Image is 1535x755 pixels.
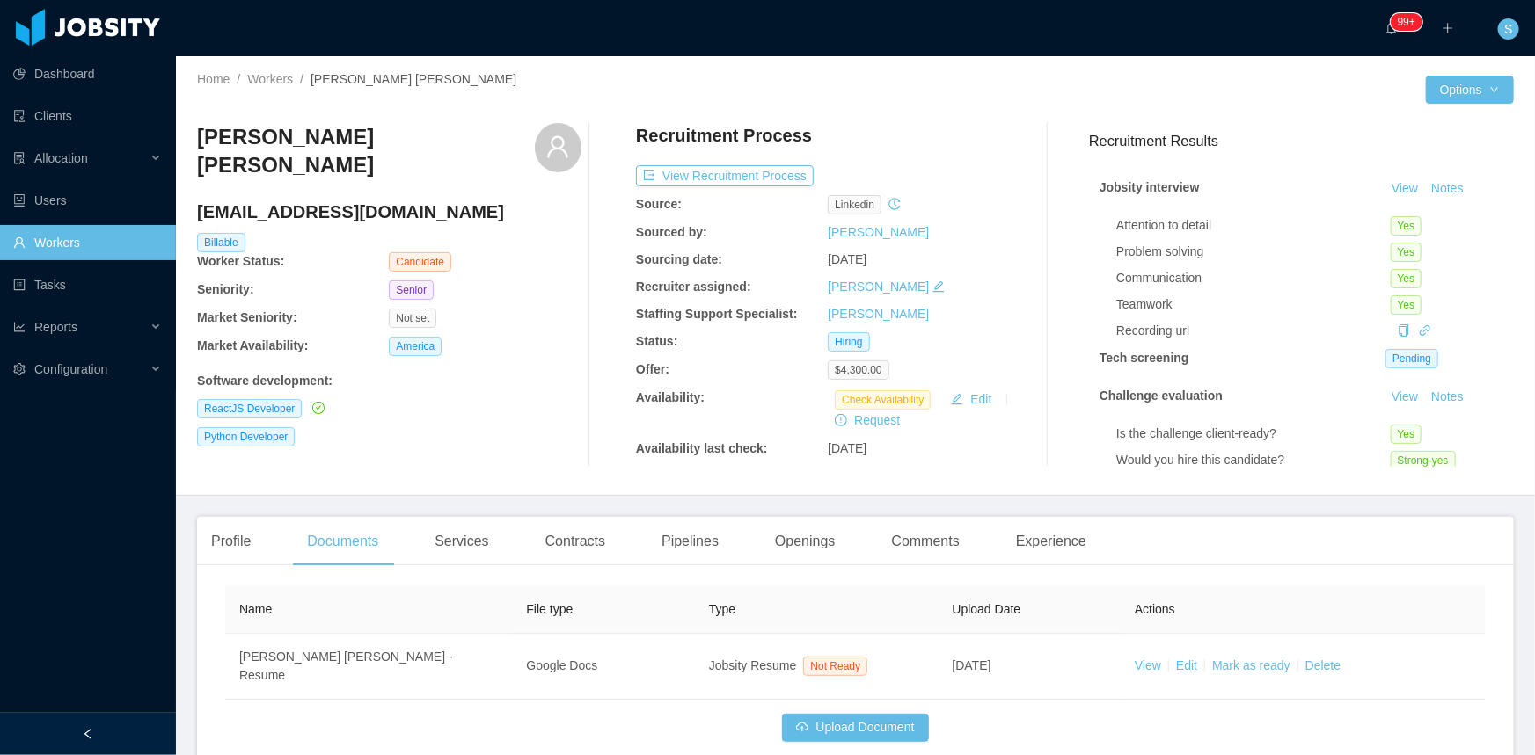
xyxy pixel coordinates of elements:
[34,320,77,334] span: Reports
[389,337,442,356] span: America
[1419,323,1431,338] a: icon: link
[1391,216,1422,236] span: Yes
[1398,324,1410,337] i: icon: copy
[1391,295,1422,315] span: Yes
[828,225,929,239] a: [PERSON_NAME]
[828,307,929,321] a: [PERSON_NAME]
[1504,18,1512,40] span: S
[237,72,240,86] span: /
[197,254,284,268] b: Worker Status:
[512,634,694,700] td: Google Docs
[828,279,929,294] a: [PERSON_NAME]
[1002,517,1100,566] div: Experience
[197,310,297,324] b: Market Seniority:
[545,134,570,159] i: icon: user
[761,517,850,566] div: Openings
[1116,243,1391,261] div: Problem solving
[828,441,866,455] span: [DATE]
[1135,602,1175,616] span: Actions
[636,225,707,239] b: Sourced by:
[13,225,162,260] a: icon: userWorkers
[878,517,974,566] div: Comments
[636,165,814,186] button: icon: exportView Recruitment Process
[636,307,798,321] b: Staffing Support Specialist:
[1089,130,1514,152] h3: Recruitment Results
[953,658,991,672] span: [DATE]
[197,72,230,86] a: Home
[197,374,333,388] b: Software development :
[647,517,733,566] div: Pipelines
[932,280,945,293] i: icon: edit
[1100,180,1200,194] strong: Jobsity interview
[828,252,866,266] span: [DATE]
[709,658,797,672] span: Jobsity Resume
[1116,216,1391,235] div: Attention to detail
[13,98,162,134] a: icon: auditClients
[1116,295,1391,314] div: Teamwork
[709,602,735,616] span: Type
[636,441,768,455] b: Availability last check:
[636,252,722,266] b: Sourcing date:
[34,362,107,376] span: Configuration
[197,338,309,352] b: Market Availability:
[1116,425,1391,443] div: Is the challenge client-ready?
[389,309,436,328] span: Not set
[1385,349,1438,368] span: Pending
[1398,322,1410,340] div: Copy
[828,360,888,380] span: $4,300.00
[1426,76,1514,104] button: Optionsicon: down
[1385,389,1424,403] a: View
[420,517,502,566] div: Services
[13,267,162,302] a: icon: profileTasks
[636,197,682,211] b: Source:
[300,72,303,86] span: /
[1391,243,1422,262] span: Yes
[1385,181,1424,195] a: View
[1212,658,1290,672] a: Mark as ready
[311,72,516,86] span: [PERSON_NAME] [PERSON_NAME]
[197,123,535,180] h3: [PERSON_NAME] [PERSON_NAME]
[239,602,272,616] span: Name
[1424,178,1471,200] button: Notes
[197,200,581,224] h4: [EMAIL_ADDRESS][DOMAIN_NAME]
[13,152,26,164] i: icon: solution
[636,123,812,148] h4: Recruitment Process
[953,602,1021,616] span: Upload Date
[389,280,434,300] span: Senior
[197,282,254,296] b: Seniority:
[1391,269,1422,288] span: Yes
[828,195,881,214] span: linkedin
[1116,322,1391,340] div: Recording url
[636,334,677,348] b: Status:
[636,279,751,294] b: Recruiter assigned:
[1385,22,1398,34] i: icon: bell
[1419,324,1431,337] i: icon: link
[197,399,302,418] span: ReactJS Developer
[1424,387,1471,408] button: Notes
[636,169,814,183] a: icon: exportView Recruitment Process
[309,401,325,415] a: icon: check-circle
[1100,388,1223,403] strong: Challenge evaluation
[1391,451,1456,470] span: Strong-yes
[1391,425,1422,444] span: Yes
[782,714,928,742] button: icon: cloud-uploadUpload Document
[1116,269,1391,287] div: Communication
[803,657,867,676] span: Not Ready
[828,410,907,431] button: icon: exclamation-circleRequest
[888,198,901,210] i: icon: history
[1176,658,1197,672] a: Edit
[636,362,669,376] b: Offer:
[1305,658,1341,672] a: Delete
[531,517,619,566] div: Contracts
[293,517,392,566] div: Documents
[13,321,26,333] i: icon: line-chart
[197,517,265,566] div: Profile
[1100,351,1189,365] strong: Tech screening
[526,602,573,616] span: File type
[197,427,295,446] span: Python Developer
[828,332,869,352] span: Hiring
[312,402,325,414] i: icon: check-circle
[34,151,88,165] span: Allocation
[13,363,26,375] i: icon: setting
[944,388,998,410] button: icon: editEdit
